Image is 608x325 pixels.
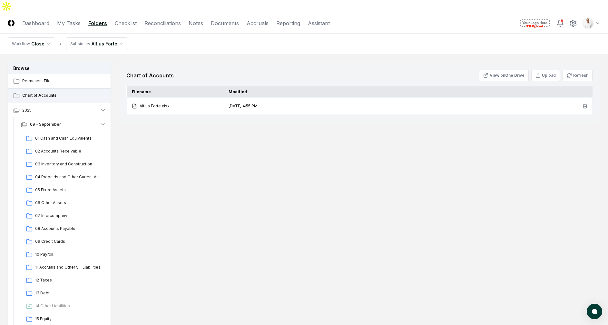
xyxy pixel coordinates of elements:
div: Workflow [12,41,30,47]
button: Upload [531,70,560,81]
th: Filename [127,86,223,98]
a: My Tasks [57,19,81,27]
a: 15 Equity [24,313,106,325]
th: Modified [223,86,476,98]
span: 11 Accruals and Other ST Liabilities [35,264,103,270]
span: 2025 [22,107,32,113]
button: atlas-launcher [587,304,602,319]
a: 08 Accounts Payable [24,223,106,235]
span: 14 Other Liabilities [35,303,103,309]
button: View onOne Drive [479,70,529,81]
a: 12 Taxes [24,275,106,286]
a: Chart of Accounts [8,89,111,103]
img: Logo [8,20,15,26]
button: 2025 [8,103,111,117]
span: Chart of Accounts [22,93,106,98]
span: Permanent File [22,78,106,84]
span: Altius Forte.xlsx [140,103,170,109]
span: 10 Payroll [35,251,103,257]
a: Notes [189,19,203,27]
a: 13 Debt [24,288,106,299]
span: 07 Intercompany [35,213,103,219]
div: Subsidiary [70,41,90,47]
a: 04 Prepaids and Other Current Assets [24,172,106,183]
a: 09 Credit Cards [24,236,106,248]
span: 15 Equity [35,316,103,322]
a: Assistant [308,19,330,27]
a: 01 Cash and Cash Equivalents [24,133,106,144]
span: 09 - September [30,122,61,127]
a: Reporting [276,19,300,27]
nav: breadcrumb [8,37,128,50]
span: 09 Credit Cards [35,239,103,244]
img: d09822cc-9b6d-4858-8d66-9570c114c672_b0bc35f1-fa8e-4ccc-bc23-b02c2d8c2b72.png [583,18,593,28]
button: 09 - September [16,117,111,132]
span: 04 Prepaids and Other Current Assets [35,174,103,180]
a: 11 Accruals and Other ST Liabilities [24,262,106,273]
a: Reconciliations [144,19,181,27]
span: 03 Inventory and Construction [35,161,103,167]
img: TB Upload Demo logo [518,18,551,28]
a: Accruals [247,19,269,27]
span: 13 Debt [35,290,103,296]
a: 02 Accounts Receivable [24,146,106,157]
a: Permanent File [8,74,111,88]
a: Folders [88,19,107,27]
a: 10 Payroll [24,249,106,261]
a: Dashboard [22,19,49,27]
h3: Browse [8,62,111,74]
h2: Chart of Accounts [126,72,174,79]
span: 05 Fixed Assets [35,187,103,193]
span: 06 Other Assets [35,200,103,206]
a: 14 Other Liabilities [24,300,106,312]
span: 01 Cash and Cash Equivalents [35,135,103,141]
a: 05 Fixed Assets [24,184,106,196]
span: 12 Taxes [35,277,103,283]
span: 08 Accounts Payable [35,226,103,231]
a: 03 Inventory and Construction [24,159,106,170]
button: Refresh [563,70,593,81]
a: Documents [211,19,239,27]
a: Checklist [115,19,137,27]
a: 06 Other Assets [24,197,106,209]
a: 07 Intercompany [24,210,106,222]
span: 02 Accounts Receivable [35,148,103,154]
td: [DATE] 4:55 PM [223,98,476,115]
a: Altius Forte.xlsx [132,103,218,109]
